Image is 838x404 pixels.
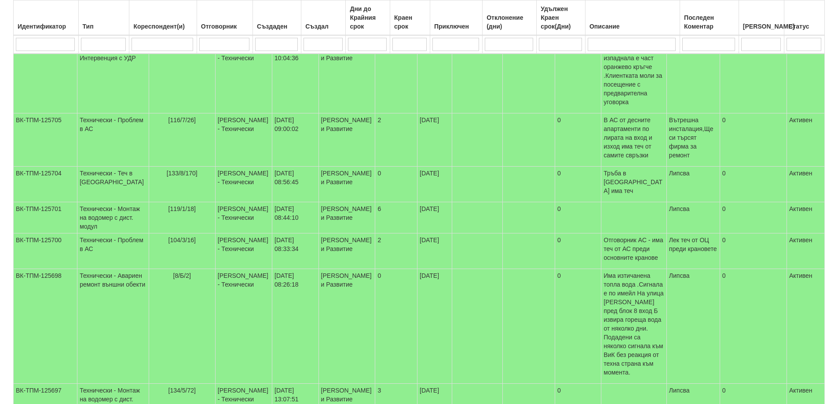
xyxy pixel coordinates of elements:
[16,20,76,33] div: Идентификатор
[555,233,601,269] td: 0
[682,11,736,33] div: Последен Коментар
[215,113,272,167] td: [PERSON_NAME] - Технически
[604,271,664,377] p: Има изтичанена топла вода .Сигнала е по имейл На улица [PERSON_NAME] пред блок 8 вход Б извира го...
[588,20,677,33] div: Описание
[199,20,250,33] div: Отговорник
[215,269,272,384] td: [PERSON_NAME] - Технически
[720,202,787,233] td: 0
[168,205,196,212] span: [119/1/18]
[132,20,194,33] div: Кореспондент(и)
[604,116,664,160] p: В АС от десните апартаменти по лирата на вход и изход има теч от самите свръзки
[417,202,452,233] td: [DATE]
[255,20,299,33] div: Създаден
[720,167,787,202] td: 0
[555,42,601,113] td: 0
[197,0,252,36] th: Отговорник: No sort applied, activate to apply an ascending sort
[430,0,482,36] th: Приключен: No sort applied, activate to apply an ascending sort
[787,233,824,269] td: Активен
[253,0,301,36] th: Създаден: No sort applied, activate to apply an ascending sort
[348,3,388,33] div: Дни до Крайния срок
[168,387,196,394] span: [134/5/72]
[14,269,77,384] td: ВК-ТПМ-125698
[377,116,381,124] span: 2
[720,113,787,167] td: 0
[318,42,375,113] td: [PERSON_NAME] и Развитие
[77,113,149,167] td: Технически - Проблем в АС
[167,170,198,177] span: [133/8/170]
[741,20,782,33] div: [PERSON_NAME]
[272,113,319,167] td: [DATE] 09:00:02
[272,233,319,269] td: [DATE] 08:33:34
[272,269,319,384] td: [DATE] 08:26:18
[377,205,381,212] span: 6
[392,11,428,33] div: Краен срок
[304,20,343,33] div: Създал
[318,202,375,233] td: [PERSON_NAME] и Развитие
[215,42,272,113] td: [PERSON_NAME] - Технически
[669,272,690,279] span: Липсва
[377,237,381,244] span: 2
[318,269,375,384] td: [PERSON_NAME] и Развитие
[14,42,77,113] td: ВК-ТПМ-125706
[669,170,690,177] span: Липсва
[739,0,784,36] th: Брой Файлове: No sort applied, activate to apply an ascending sort
[417,42,452,113] td: [DATE]
[585,0,680,36] th: Описание: No sort applied, activate to apply an ascending sort
[215,202,272,233] td: [PERSON_NAME] - Технически
[784,0,825,36] th: Статус: No sort applied, activate to apply an ascending sort
[14,233,77,269] td: ВК-ТПМ-125700
[787,269,824,384] td: Активен
[539,3,583,33] div: Удължен Краен срок(Дни)
[346,0,390,36] th: Дни до Крайния срок: No sort applied, activate to apply an ascending sort
[215,233,272,269] td: [PERSON_NAME] - Технически
[390,0,430,36] th: Краен срок: No sort applied, activate to apply an ascending sort
[604,45,664,106] p: Ударен УДР изпаднала е част оранжево кръгче .Клиентката моли за посещение с предварителна уговорка
[417,167,452,202] td: [DATE]
[669,205,690,212] span: Липсва
[377,272,381,279] span: 0
[604,169,664,195] p: Тръба в [GEOGRAPHIC_DATA] има теч
[555,167,601,202] td: 0
[720,269,787,384] td: 0
[318,233,375,269] td: [PERSON_NAME] и Развитие
[14,113,77,167] td: ВК-ТПМ-125705
[173,272,191,279] span: [8/Б/2]
[720,233,787,269] td: 0
[669,387,690,394] span: Липсва
[417,269,452,384] td: [DATE]
[77,167,149,202] td: Технически - Теч в [GEOGRAPHIC_DATA]
[680,0,739,36] th: Последен Коментар: No sort applied, activate to apply an ascending sort
[272,42,319,113] td: [DATE] 10:04:36
[787,202,824,233] td: Активен
[669,237,717,252] span: Лек теч от ОЦ преди крановете
[555,202,601,233] td: 0
[483,0,537,36] th: Отклонение (дни): No sort applied, activate to apply an ascending sort
[301,0,346,36] th: Създал: No sort applied, activate to apply an ascending sort
[168,237,196,244] span: [104/3/16]
[787,20,822,33] div: Статус
[318,167,375,202] td: [PERSON_NAME] и Развитие
[787,167,824,202] td: Активен
[77,233,149,269] td: Технически - Проблем в АС
[537,0,586,36] th: Удължен Краен срок(Дни): No sort applied, activate to apply an ascending sort
[417,233,452,269] td: [DATE]
[272,167,319,202] td: [DATE] 08:56:45
[417,113,452,167] td: [DATE]
[318,113,375,167] td: [PERSON_NAME] и Развитие
[432,20,480,33] div: Приключен
[555,113,601,167] td: 0
[77,42,149,113] td: Технически - Интервенция с УДР
[377,387,381,394] span: 3
[787,113,824,167] td: Активен
[77,269,149,384] td: Технически - Авариен ремонт външни обекти
[14,167,77,202] td: ВК-ТПМ-125704
[604,236,664,262] p: Отговорник АС - има теч от АС преди основните кранове
[669,116,714,159] span: Вътрешна инсталация,Ще си търсят фирма за ремонт
[272,202,319,233] td: [DATE] 08:44:10
[77,202,149,233] td: Технически - Монтаж на водомер с дист. модул
[78,0,129,36] th: Тип: No sort applied, activate to apply an ascending sort
[787,42,824,113] td: Активен
[81,20,127,33] div: Тип
[129,0,197,36] th: Кореспондент(и): No sort applied, activate to apply an ascending sort
[14,202,77,233] td: ВК-ТПМ-125701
